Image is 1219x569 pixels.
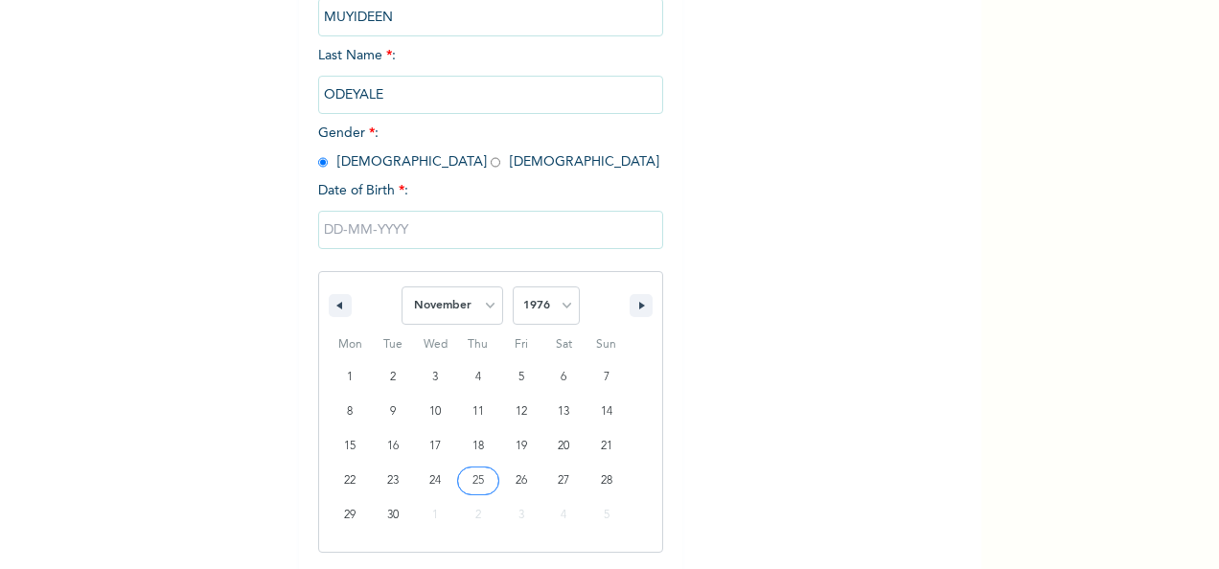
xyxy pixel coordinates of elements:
button: 24 [414,464,457,498]
button: 6 [542,360,586,395]
button: 19 [499,429,542,464]
span: 11 [472,395,484,429]
span: 3 [432,360,438,395]
button: 22 [329,464,372,498]
button: 12 [499,395,542,429]
input: Enter your last name [318,76,663,114]
span: 10 [429,395,441,429]
span: 24 [429,464,441,498]
button: 7 [585,360,628,395]
button: 17 [414,429,457,464]
span: Date of Birth : [318,181,408,201]
span: 18 [472,429,484,464]
button: 10 [414,395,457,429]
span: 26 [516,464,527,498]
span: 9 [390,395,396,429]
span: Last Name : [318,49,663,102]
button: 27 [542,464,586,498]
span: 29 [344,498,356,533]
span: 5 [518,360,524,395]
button: 25 [457,464,500,498]
span: Fri [499,330,542,360]
span: Sun [585,330,628,360]
button: 30 [372,498,415,533]
span: 30 [387,498,399,533]
button: 18 [457,429,500,464]
span: 7 [604,360,609,395]
span: Thu [457,330,500,360]
span: 12 [516,395,527,429]
span: 17 [429,429,441,464]
span: 8 [347,395,353,429]
span: 22 [344,464,356,498]
button: 3 [414,360,457,395]
span: 2 [390,360,396,395]
button: 16 [372,429,415,464]
span: 4 [475,360,481,395]
button: 8 [329,395,372,429]
span: 6 [561,360,566,395]
span: 20 [558,429,569,464]
span: Wed [414,330,457,360]
span: 27 [558,464,569,498]
button: 13 [542,395,586,429]
span: 14 [601,395,612,429]
span: 28 [601,464,612,498]
button: 20 [542,429,586,464]
input: DD-MM-YYYY [318,211,663,249]
button: 5 [499,360,542,395]
button: 14 [585,395,628,429]
span: 16 [387,429,399,464]
button: 9 [372,395,415,429]
button: 23 [372,464,415,498]
span: 25 [472,464,484,498]
button: 28 [585,464,628,498]
button: 11 [457,395,500,429]
span: 13 [558,395,569,429]
span: 1 [347,360,353,395]
button: 4 [457,360,500,395]
button: 1 [329,360,372,395]
span: 23 [387,464,399,498]
button: 15 [329,429,372,464]
span: Mon [329,330,372,360]
button: 2 [372,360,415,395]
button: 29 [329,498,372,533]
span: Sat [542,330,586,360]
span: 19 [516,429,527,464]
span: 15 [344,429,356,464]
span: Tue [372,330,415,360]
span: 21 [601,429,612,464]
button: 26 [499,464,542,498]
button: 21 [585,429,628,464]
span: Gender : [DEMOGRAPHIC_DATA] [DEMOGRAPHIC_DATA] [318,126,659,169]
